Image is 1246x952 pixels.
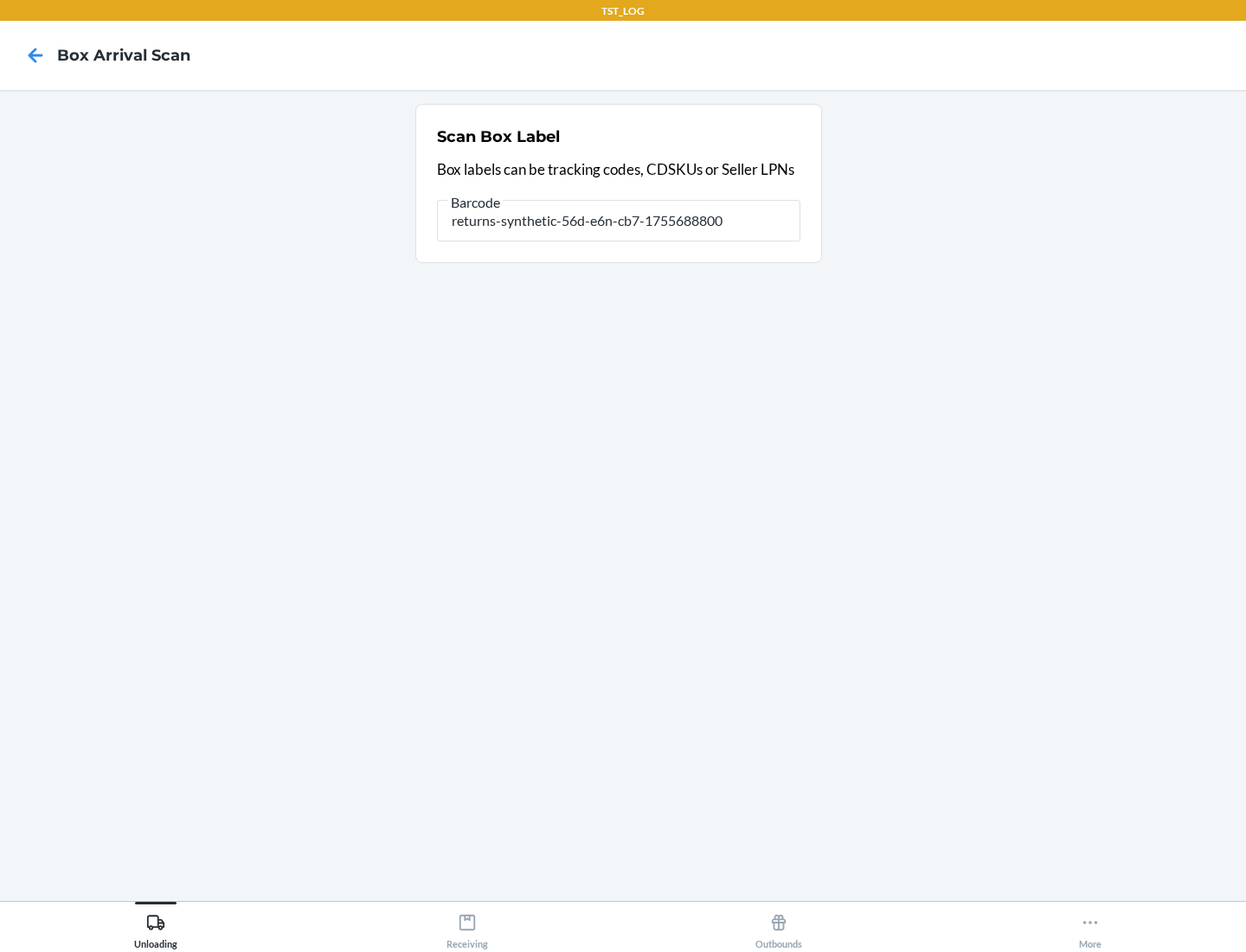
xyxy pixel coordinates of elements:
button: More [934,902,1246,949]
div: More [1079,906,1101,949]
input: Barcode [437,200,800,241]
span: Barcode [448,194,503,211]
div: Receiving [446,906,488,949]
p: TST_LOG [601,3,645,19]
div: Outbounds [755,906,802,949]
h2: Scan Box Label [437,125,560,148]
p: Box labels can be tracking codes, CDSKUs or Seller LPNs [437,158,800,181]
button: Receiving [311,902,623,949]
button: Outbounds [623,902,934,949]
div: Unloading [134,906,177,949]
h4: Box Arrival Scan [57,44,190,67]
